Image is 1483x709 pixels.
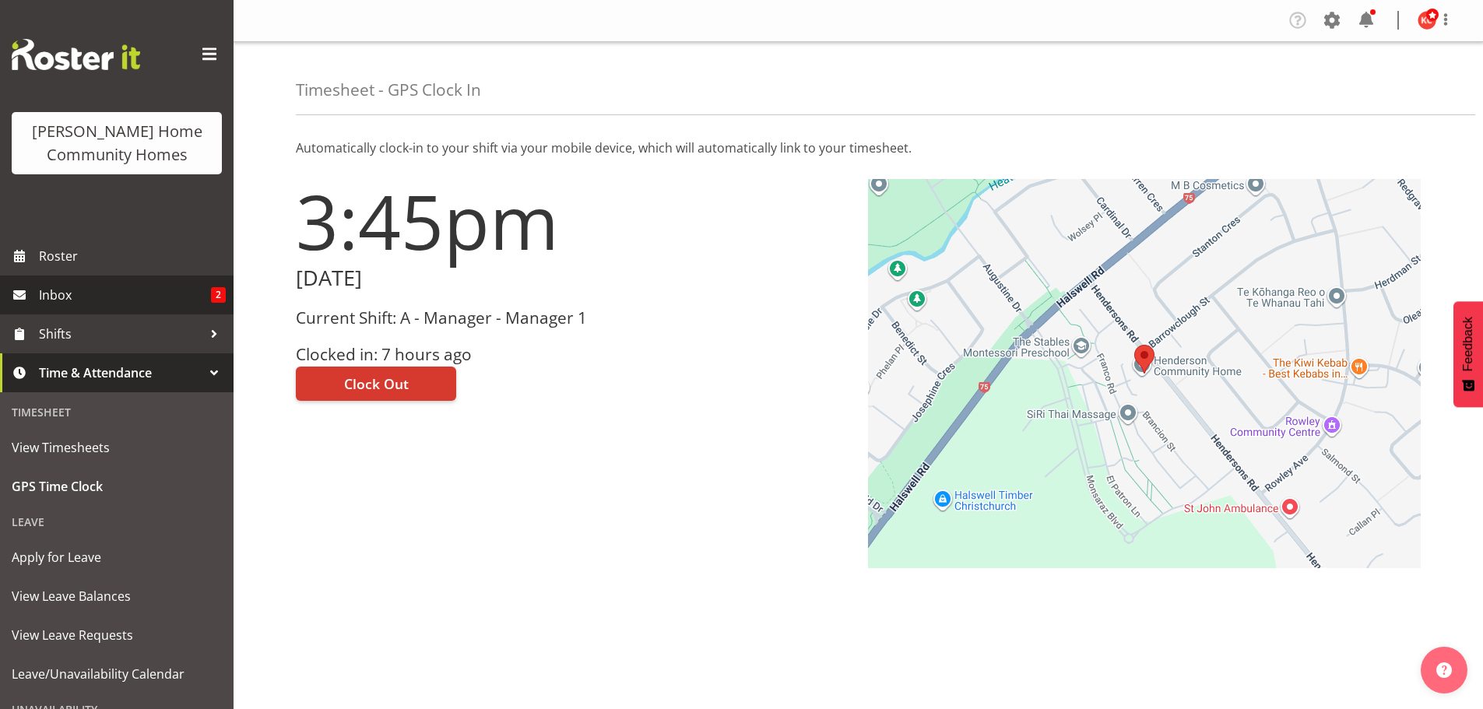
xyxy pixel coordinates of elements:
span: Feedback [1461,317,1475,371]
h2: [DATE] [296,266,849,290]
div: Timesheet [4,396,230,428]
img: Rosterit website logo [12,39,140,70]
a: View Leave Requests [4,616,230,655]
span: View Leave Balances [12,584,222,608]
h1: 3:45pm [296,179,849,263]
button: Feedback - Show survey [1453,301,1483,407]
a: View Leave Balances [4,577,230,616]
a: View Timesheets [4,428,230,467]
span: GPS Time Clock [12,475,222,498]
a: GPS Time Clock [4,467,230,506]
h4: Timesheet - GPS Clock In [296,81,481,99]
span: View Leave Requests [12,623,222,647]
h3: Current Shift: A - Manager - Manager 1 [296,309,849,327]
span: Shifts [39,322,202,346]
div: [PERSON_NAME] Home Community Homes [27,120,206,167]
img: kirsty-crossley8517.jpg [1418,11,1436,30]
p: Automatically clock-in to your shift via your mobile device, which will automatically link to you... [296,139,1421,157]
a: Apply for Leave [4,538,230,577]
span: Apply for Leave [12,546,222,569]
span: Roster [39,244,226,268]
img: help-xxl-2.png [1436,662,1452,678]
h3: Clocked in: 7 hours ago [296,346,849,363]
span: Clock Out [344,374,409,394]
div: Leave [4,506,230,538]
span: View Timesheets [12,436,222,459]
span: Time & Attendance [39,361,202,384]
a: Leave/Unavailability Calendar [4,655,230,693]
span: Inbox [39,283,211,307]
span: Leave/Unavailability Calendar [12,662,222,686]
button: Clock Out [296,367,456,401]
span: 2 [211,287,226,303]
